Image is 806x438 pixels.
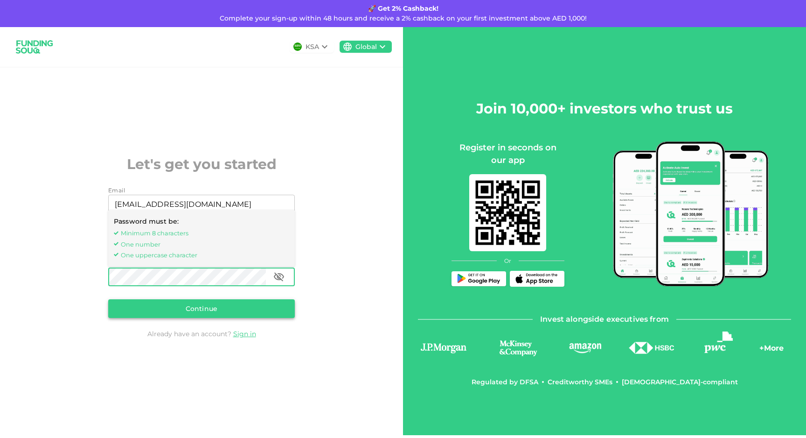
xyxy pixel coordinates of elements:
div: Regulated by DFSA [472,377,538,387]
span: Invest alongside executives from [540,313,669,326]
h2: Join 10,000+ investors who trust us [476,98,733,119]
div: [DEMOGRAPHIC_DATA]-compliant [622,377,738,387]
img: logo [11,35,58,59]
img: logo [568,342,603,353]
a: Sign in [233,330,256,338]
strong: 🚀 Get 2% Cashback! [368,4,438,13]
button: Continue [108,299,295,318]
div: Register in seconds on our app [452,141,564,167]
input: password [108,268,266,286]
input: email [108,195,285,213]
div: KSA [306,42,319,52]
span: Complete your sign-up within 48 hours and receive a 2% cashback on your first investment above AE... [220,14,587,22]
span: One uppercase character [121,250,289,260]
img: mobile-app [469,174,546,251]
div: Already have an account? [108,329,295,339]
img: App Store [514,273,560,284]
span: Email [108,187,125,194]
div: + More [759,343,784,359]
span: One number [121,239,289,249]
img: flag-sa.b9a346574cdc8950dd34b50780441f57.svg [293,42,302,51]
img: logo [491,339,546,357]
img: logo [704,332,733,353]
img: mobile-app [613,141,769,286]
span: Password must be: [114,217,179,226]
img: Play Store [455,274,502,284]
img: logo [418,341,469,354]
h2: Let's get you started [108,154,295,175]
div: Creditworthy SMEs [548,377,612,387]
img: logo [628,342,675,354]
span: Minimum 8 characters [121,228,289,238]
div: Global [355,42,377,52]
span: Or [504,257,511,265]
